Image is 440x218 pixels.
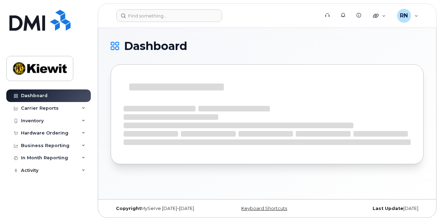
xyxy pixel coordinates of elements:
[111,206,215,211] div: MyServe [DATE]–[DATE]
[116,206,141,211] strong: Copyright
[319,206,424,211] div: [DATE]
[124,41,187,51] span: Dashboard
[373,206,403,211] strong: Last Update
[241,206,287,211] a: Keyboard Shortcuts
